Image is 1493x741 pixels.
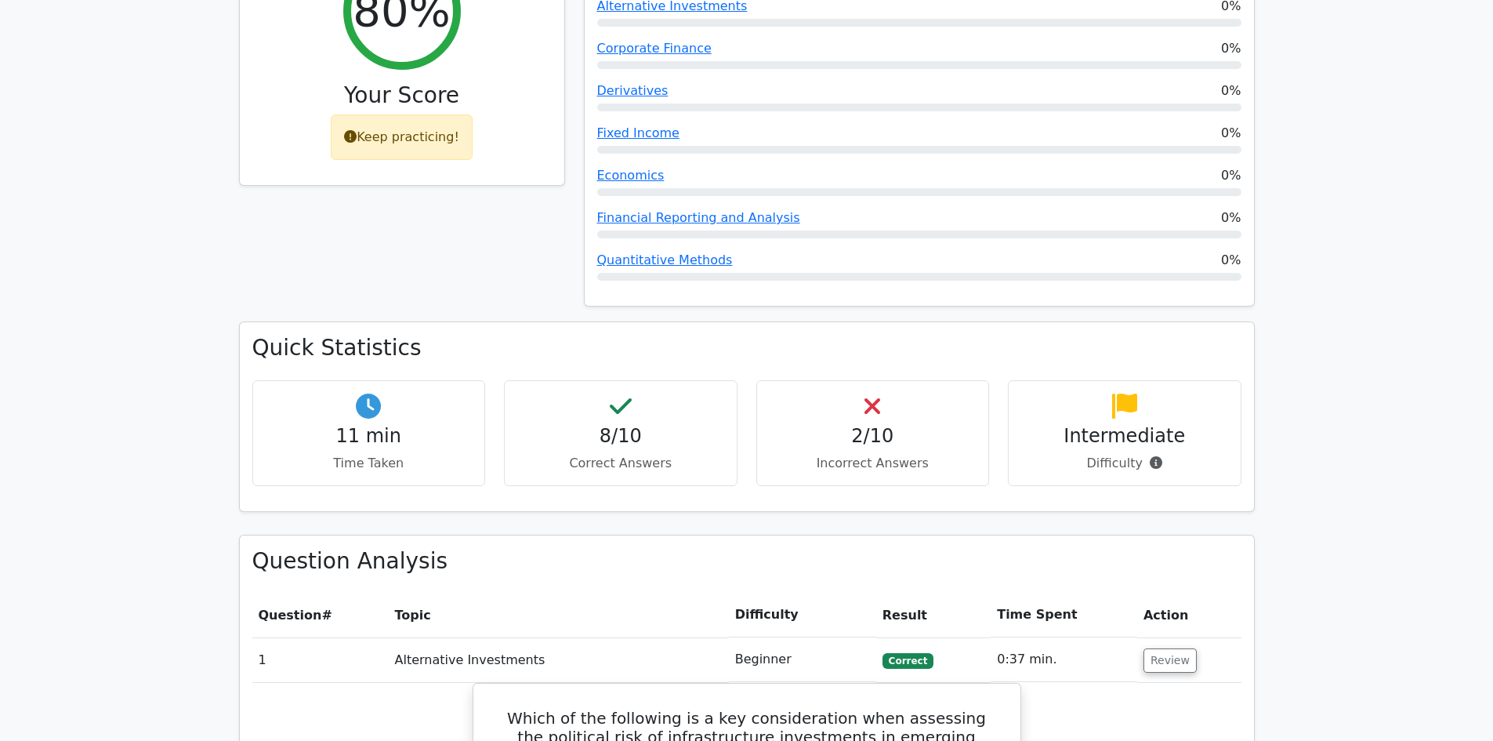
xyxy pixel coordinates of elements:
[991,637,1137,682] td: 0:37 min.
[597,41,712,56] a: Corporate Finance
[1143,648,1197,673] button: Review
[597,252,733,267] a: Quantitative Methods
[252,593,389,637] th: #
[729,593,876,637] th: Difficulty
[1221,82,1241,100] span: 0%
[597,210,800,225] a: Financial Reporting and Analysis
[389,637,729,682] td: Alternative Investments
[1137,593,1241,637] th: Action
[1221,251,1241,270] span: 0%
[1221,124,1241,143] span: 0%
[1221,209,1241,227] span: 0%
[331,114,473,160] div: Keep practicing!
[1221,166,1241,185] span: 0%
[389,593,729,637] th: Topic
[252,335,1241,361] h3: Quick Statistics
[266,425,473,448] h4: 11 min
[882,653,933,669] span: Correct
[991,593,1137,637] th: Time Spent
[597,83,669,98] a: Derivatives
[876,593,991,637] th: Result
[770,454,977,473] p: Incorrect Answers
[729,637,876,682] td: Beginner
[597,168,665,183] a: Economics
[252,548,1241,575] h3: Question Analysis
[1021,454,1228,473] p: Difficulty
[1221,39,1241,58] span: 0%
[517,454,724,473] p: Correct Answers
[517,425,724,448] h4: 8/10
[597,125,679,140] a: Fixed Income
[266,454,473,473] p: Time Taken
[259,608,322,623] span: Question
[252,82,552,109] h3: Your Score
[770,425,977,448] h4: 2/10
[252,637,389,682] td: 1
[1021,425,1228,448] h4: Intermediate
